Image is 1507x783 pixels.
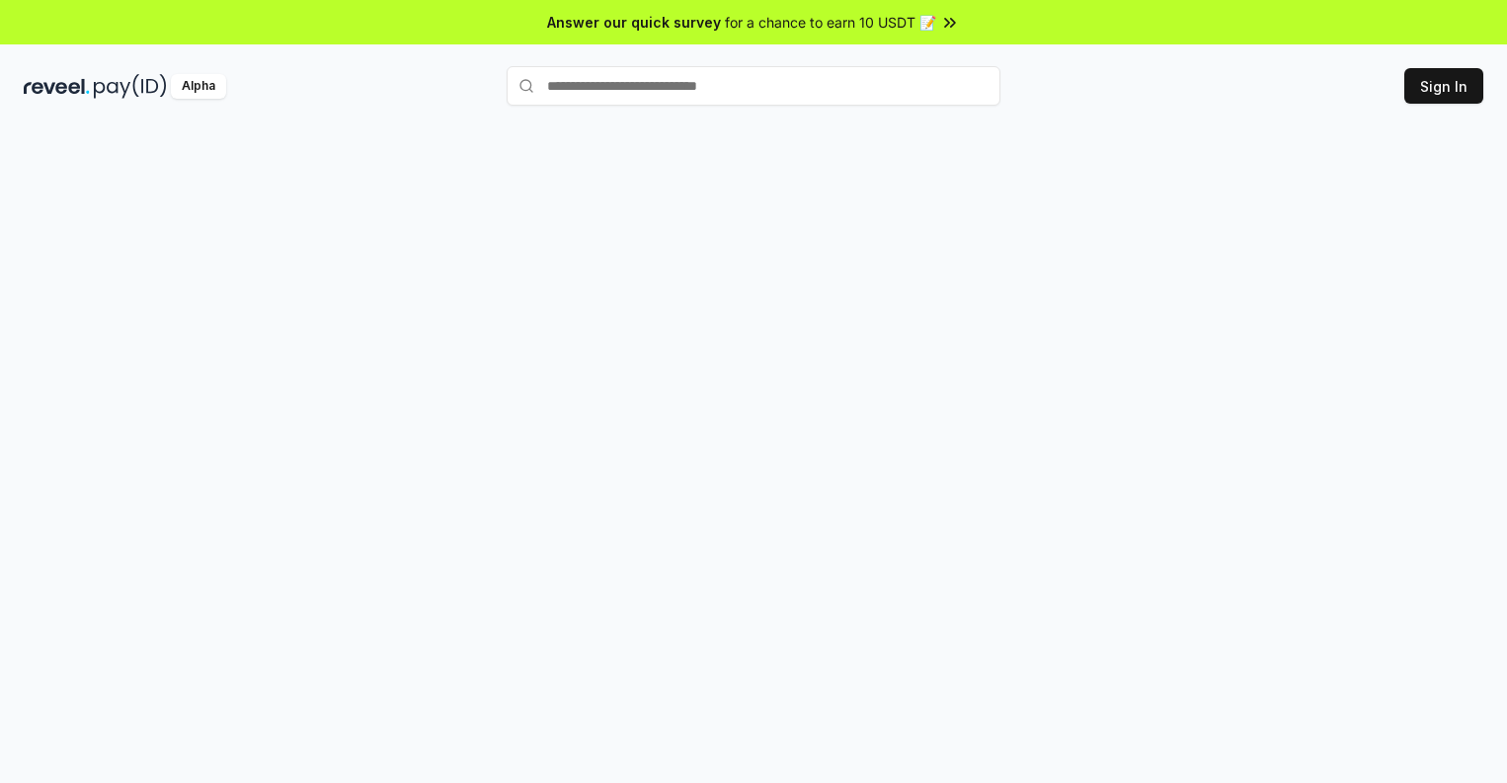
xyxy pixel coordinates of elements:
[1404,68,1483,104] button: Sign In
[725,12,936,33] span: for a chance to earn 10 USDT 📝
[94,74,167,99] img: pay_id
[547,12,721,33] span: Answer our quick survey
[171,74,226,99] div: Alpha
[24,74,90,99] img: reveel_dark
